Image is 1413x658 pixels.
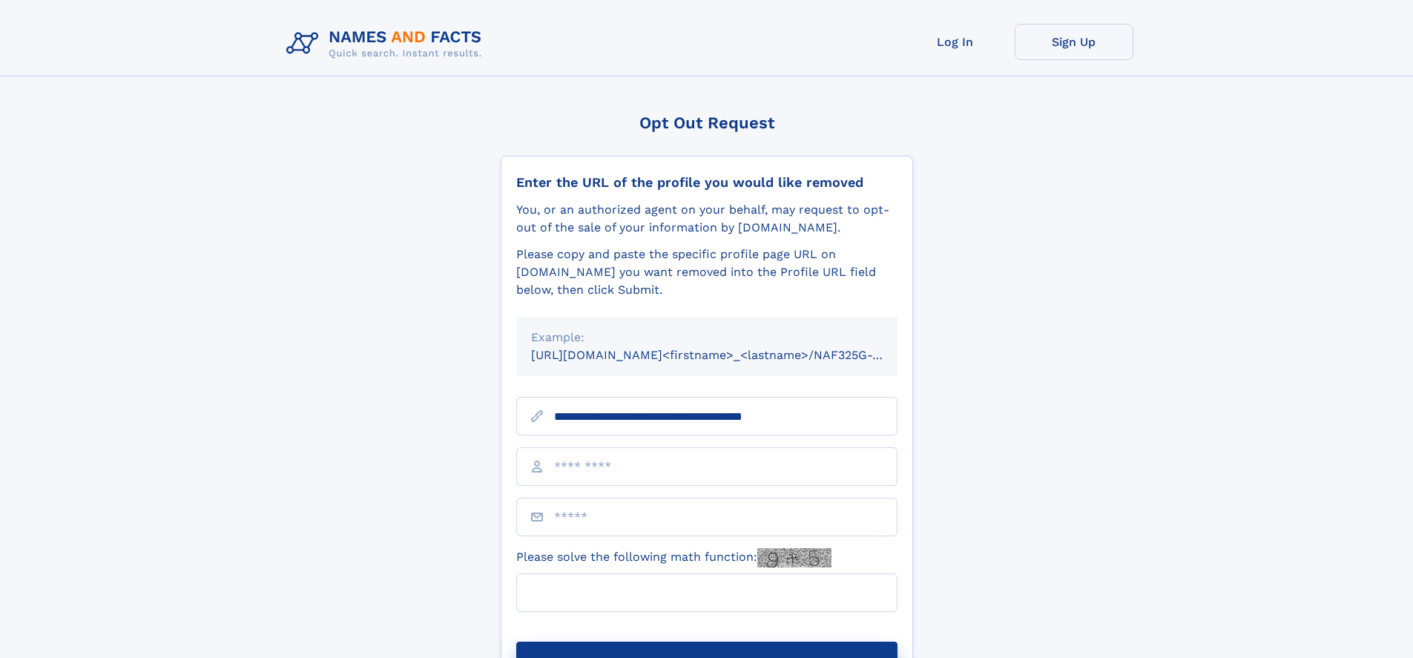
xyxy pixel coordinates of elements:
img: Logo Names and Facts [280,24,494,64]
div: Example: [531,329,883,346]
small: [URL][DOMAIN_NAME]<firstname>_<lastname>/NAF325G-xxxxxxxx [531,348,926,362]
a: Log In [896,24,1015,60]
div: Please copy and paste the specific profile page URL on [DOMAIN_NAME] you want removed into the Pr... [516,246,897,299]
div: You, or an authorized agent on your behalf, may request to opt-out of the sale of your informatio... [516,201,897,237]
a: Sign Up [1015,24,1133,60]
div: Enter the URL of the profile you would like removed [516,174,897,191]
label: Please solve the following math function: [516,548,831,567]
div: Opt Out Request [501,113,913,132]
